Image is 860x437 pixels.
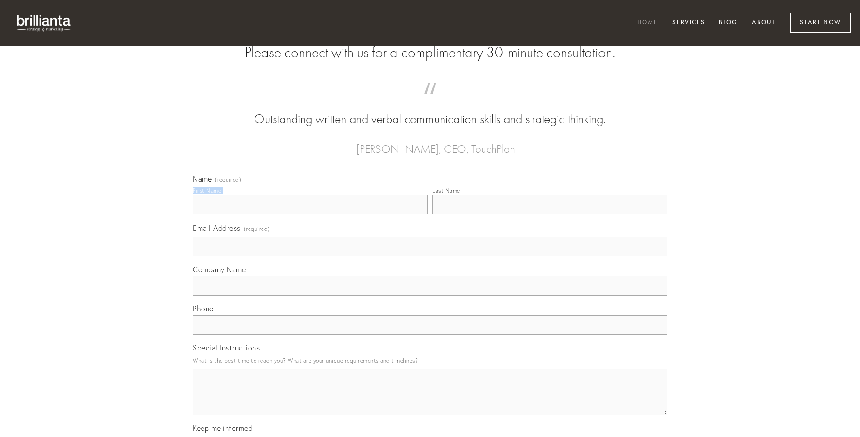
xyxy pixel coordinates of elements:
[9,9,79,36] img: brillianta - research, strategy, marketing
[193,44,667,61] h2: Please connect with us for a complimentary 30-minute consultation.
[193,304,214,313] span: Phone
[208,92,652,128] blockquote: Outstanding written and verbal communication skills and strategic thinking.
[193,187,221,194] div: First Name
[632,15,664,31] a: Home
[746,15,782,31] a: About
[193,265,246,274] span: Company Name
[193,174,212,183] span: Name
[215,177,241,182] span: (required)
[193,223,241,233] span: Email Address
[193,424,253,433] span: Keep me informed
[193,354,667,367] p: What is the best time to reach you? What are your unique requirements and timelines?
[193,343,260,352] span: Special Instructions
[208,128,652,158] figcaption: — [PERSON_NAME], CEO, TouchPlan
[666,15,711,31] a: Services
[790,13,851,33] a: Start Now
[713,15,744,31] a: Blog
[432,187,460,194] div: Last Name
[244,222,270,235] span: (required)
[208,92,652,110] span: “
